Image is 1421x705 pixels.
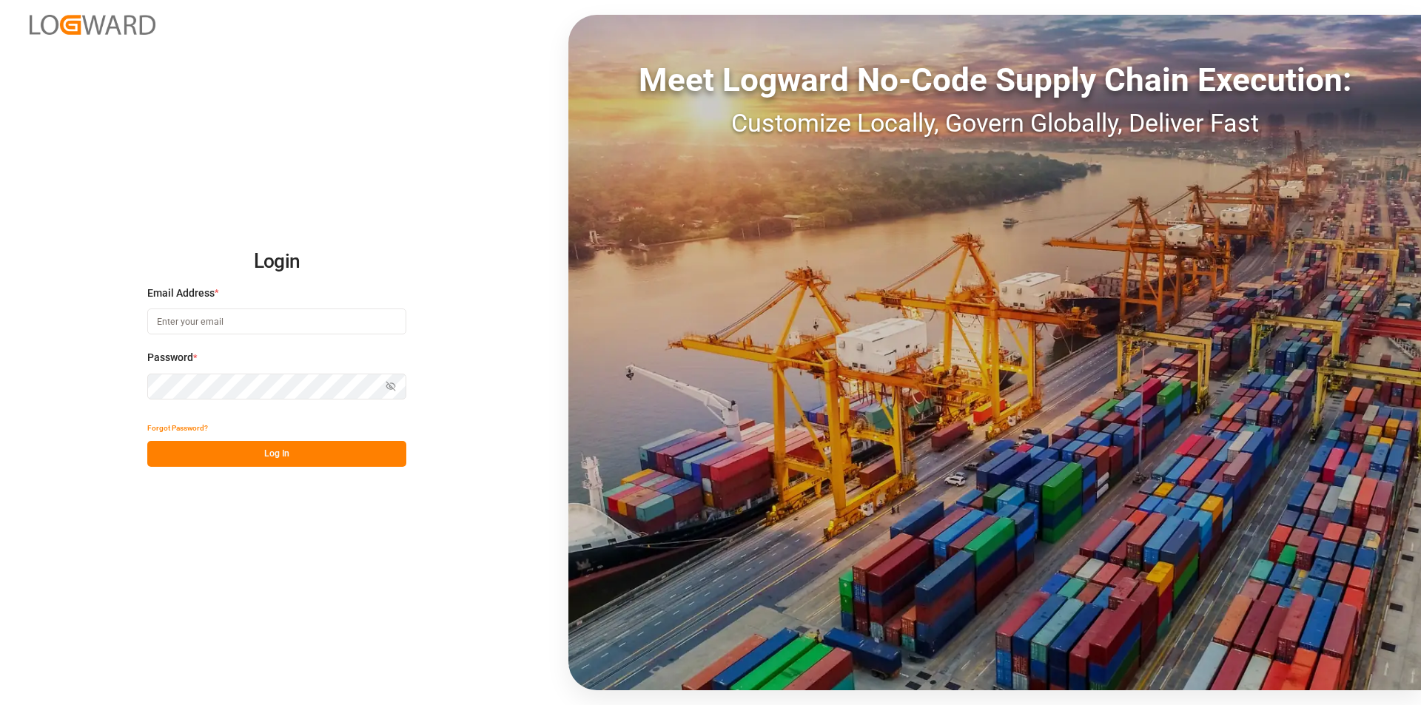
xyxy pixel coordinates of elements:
[147,441,406,467] button: Log In
[147,238,406,286] h2: Login
[568,104,1421,142] div: Customize Locally, Govern Globally, Deliver Fast
[147,286,215,301] span: Email Address
[147,350,193,365] span: Password
[568,55,1421,104] div: Meet Logward No-Code Supply Chain Execution:
[147,415,208,441] button: Forgot Password?
[147,308,406,334] input: Enter your email
[30,15,155,35] img: Logward_new_orange.png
